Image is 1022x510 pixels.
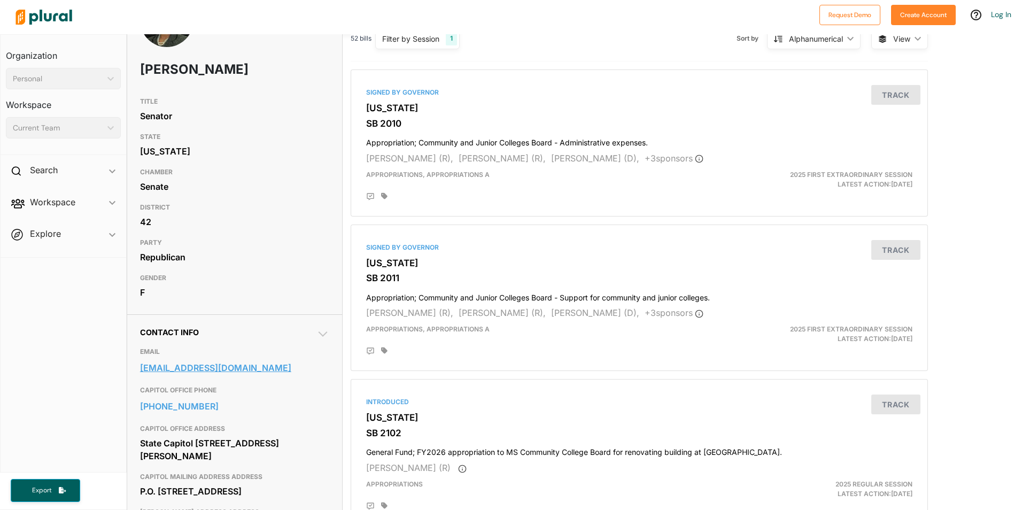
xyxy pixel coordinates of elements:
h3: STATE [140,130,329,143]
span: 2025 First Extraordinary Session [790,325,912,333]
h3: PARTY [140,236,329,249]
div: Add tags [381,502,388,509]
h3: SB 2011 [366,273,912,283]
span: Contact Info [140,328,199,337]
h3: Organization [6,40,121,64]
div: Alphanumerical [789,33,843,44]
a: Request Demo [819,9,880,20]
span: [PERSON_NAME] (D), [551,307,639,318]
span: [PERSON_NAME] (R), [459,153,546,164]
h3: EMAIL [140,345,329,358]
span: [PERSON_NAME] (D), [551,153,639,164]
h1: [PERSON_NAME] [140,53,253,86]
div: Signed by Governor [366,88,912,97]
h3: CAPITOL MAILING ADDRESS ADDRESS [140,470,329,483]
div: Latest Action: [DATE] [733,480,920,499]
span: 52 bills [351,34,371,43]
a: Log In [991,10,1011,19]
span: [PERSON_NAME] (R), [366,307,453,318]
div: Latest Action: [DATE] [733,170,920,189]
div: 42 [140,214,329,230]
h3: TITLE [140,95,329,108]
div: Senate [140,179,329,195]
button: Create Account [891,5,956,25]
div: 1 [446,32,457,45]
button: Track [871,395,920,414]
span: Appropriations, Appropriations A [366,171,490,179]
h3: [US_STATE] [366,103,912,113]
div: F [140,284,329,300]
span: [PERSON_NAME] (R), [366,153,453,164]
span: Export [25,486,59,495]
div: Add Position Statement [366,347,375,356]
span: [PERSON_NAME] (R), [459,307,546,318]
div: Personal [13,73,103,84]
button: Track [871,85,920,105]
a: [EMAIL_ADDRESS][DOMAIN_NAME] [140,360,329,376]
h3: Workspace [6,89,121,113]
h3: CHAMBER [140,166,329,179]
h3: CAPITOL OFFICE ADDRESS [140,422,329,435]
h3: [US_STATE] [366,258,912,268]
h4: General Fund; FY2026 appropriation to MS Community College Board for renovating building at [GEOG... [366,443,912,457]
span: 2025 Regular Session [835,480,912,488]
div: Republican [140,249,329,265]
span: Appropriations, Appropriations A [366,325,490,333]
h4: Appropriation; Community and Junior Colleges Board - Support for community and junior colleges. [366,288,912,303]
div: Filter by Session [382,33,439,44]
span: [PERSON_NAME] (R) [366,462,451,473]
button: Export [11,479,80,502]
button: Request Demo [819,5,880,25]
h3: [US_STATE] [366,412,912,423]
div: Add Position Statement [366,192,375,201]
div: Signed by Governor [366,243,912,252]
h2: Search [30,164,58,176]
span: Appropriations [366,480,423,488]
a: Create Account [891,9,956,20]
span: 2025 First Extraordinary Session [790,171,912,179]
h3: SB 2102 [366,428,912,438]
span: + 3 sponsor s [645,307,703,318]
h3: CAPITOL OFFICE PHONE [140,384,329,397]
h4: Appropriation; Community and Junior Colleges Board - Administrative expenses. [366,133,912,148]
span: + 3 sponsor s [645,153,703,164]
div: [US_STATE] [140,143,329,159]
span: Sort by [737,34,767,43]
div: P.O. [STREET_ADDRESS] [140,483,329,499]
div: Latest Action: [DATE] [733,324,920,344]
div: Current Team [13,122,103,134]
button: Track [871,240,920,260]
div: State Capitol [STREET_ADDRESS][PERSON_NAME] [140,435,329,464]
div: Add tags [381,192,388,200]
h3: SB 2010 [366,118,912,129]
div: Introduced [366,397,912,407]
a: [PHONE_NUMBER] [140,398,329,414]
div: Add tags [381,347,388,354]
h3: DISTRICT [140,201,329,214]
h3: GENDER [140,272,329,284]
span: View [893,33,910,44]
div: Senator [140,108,329,124]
